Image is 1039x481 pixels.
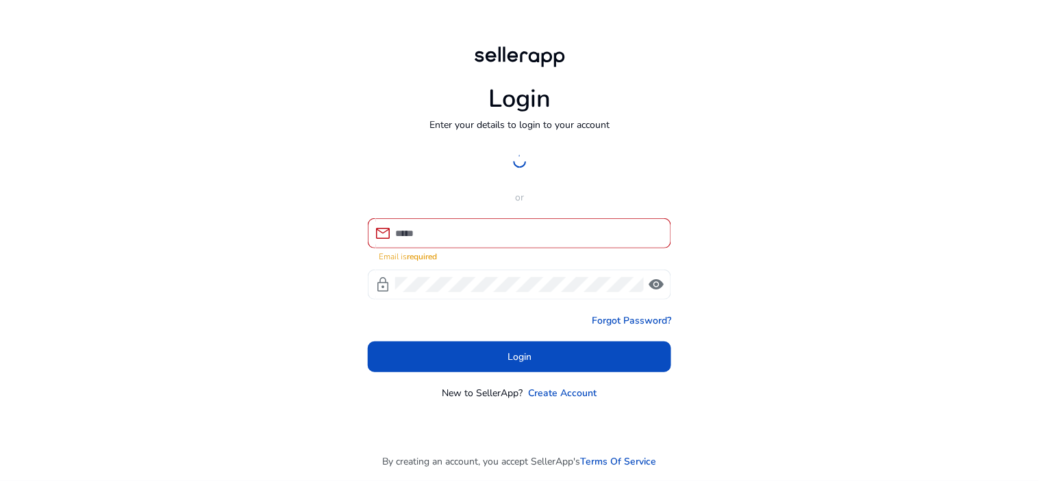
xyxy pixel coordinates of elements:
a: Terms Of Service [581,454,657,469]
span: Login [508,350,531,364]
span: mail [375,225,391,242]
a: Create Account [529,386,597,400]
strong: required [407,251,437,262]
h1: Login [488,84,551,114]
p: or [368,190,671,205]
mat-error: Email is [379,248,660,263]
span: lock [375,276,391,293]
a: Forgot Password? [592,313,671,328]
p: Enter your details to login to your account [429,118,610,132]
span: visibility [648,276,664,293]
p: New to SellerApp? [442,386,523,400]
button: Login [368,341,671,372]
